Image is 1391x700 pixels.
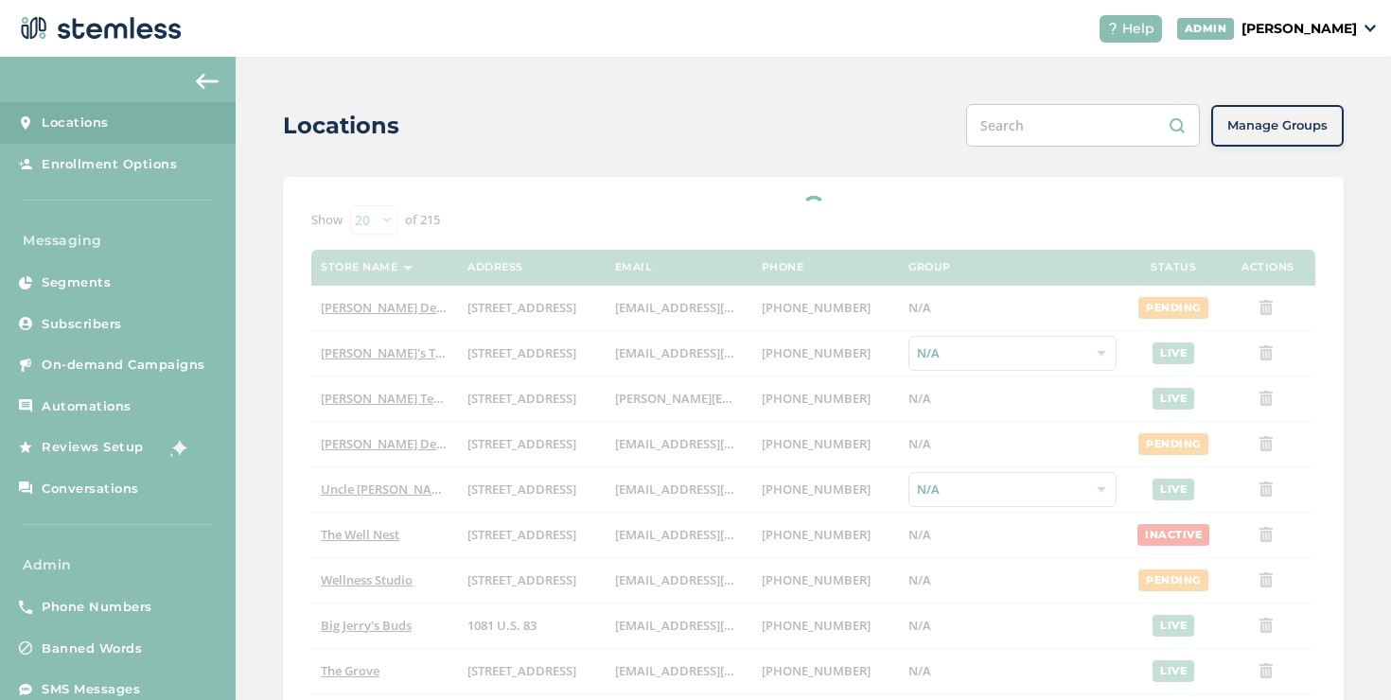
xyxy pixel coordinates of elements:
span: Subscribers [42,315,122,334]
p: [PERSON_NAME] [1241,19,1357,39]
img: icon-help-white-03924b79.svg [1107,23,1118,34]
input: Search [966,104,1200,147]
span: Conversations [42,480,139,499]
span: Enrollment Options [42,155,177,174]
span: Manage Groups [1227,116,1328,135]
span: SMS Messages [42,680,140,699]
img: icon-arrow-back-accent-c549486e.svg [196,74,219,89]
span: On-demand Campaigns [42,356,205,375]
div: ADMIN [1177,18,1235,40]
iframe: Chat Widget [1296,609,1391,700]
img: glitter-stars-b7820f95.gif [158,429,196,466]
img: icon_down-arrow-small-66adaf34.svg [1365,25,1376,32]
span: Phone Numbers [42,598,152,617]
h2: Locations [283,109,399,143]
span: Banned Words [42,639,142,658]
span: Automations [42,397,132,416]
span: Locations [42,114,109,132]
span: Help [1122,19,1154,39]
span: Segments [42,273,111,292]
span: Reviews Setup [42,438,144,457]
button: Manage Groups [1211,105,1344,147]
img: logo-dark-0685b13c.svg [15,9,182,47]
